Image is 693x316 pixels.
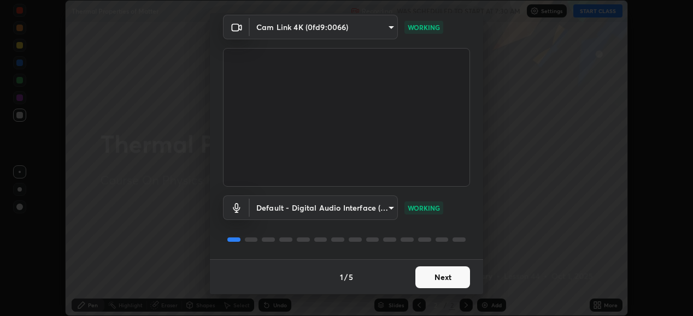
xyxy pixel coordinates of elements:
div: Cam Link 4K (0fd9:0066) [250,195,398,220]
button: Next [415,266,470,288]
h4: 1 [340,271,343,283]
p: WORKING [408,22,440,32]
h4: / [344,271,348,283]
p: WORKING [408,203,440,213]
h4: 5 [349,271,353,283]
div: Cam Link 4K (0fd9:0066) [250,15,398,39]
